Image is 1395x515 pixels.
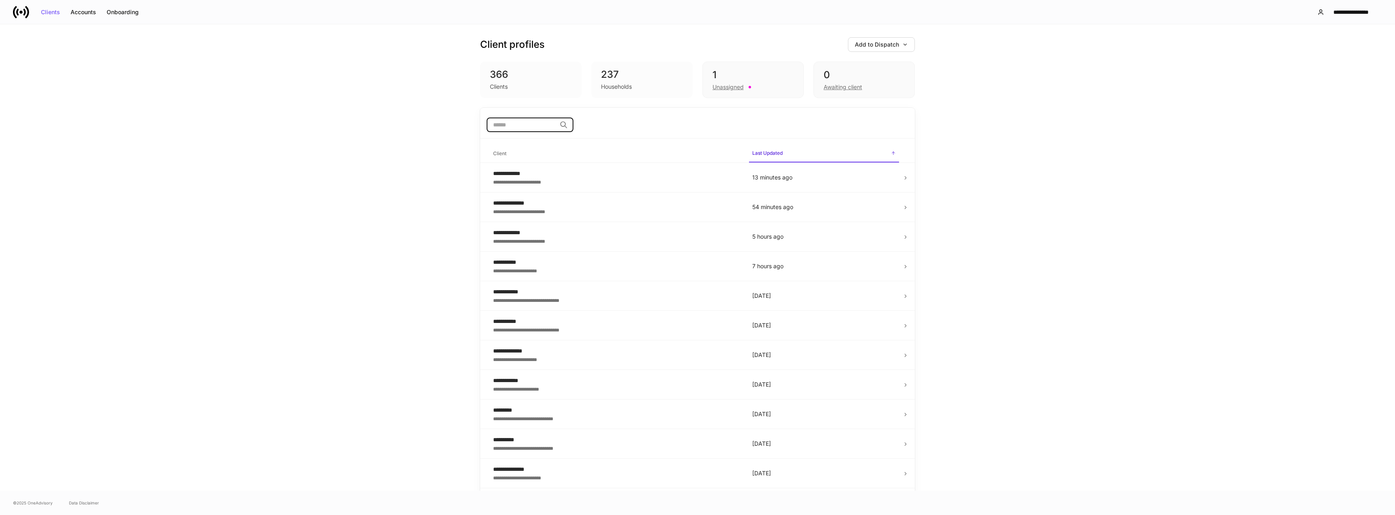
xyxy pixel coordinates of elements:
[752,321,896,329] p: [DATE]
[480,38,545,51] h3: Client profiles
[490,68,572,81] div: 366
[41,9,60,15] div: Clients
[752,380,896,389] p: [DATE]
[490,83,508,91] div: Clients
[752,173,896,182] p: 13 minutes ago
[490,145,743,162] span: Client
[752,410,896,418] p: [DATE]
[813,62,915,98] div: 0Awaiting client
[713,68,794,81] div: 1
[824,83,862,91] div: Awaiting client
[752,351,896,359] p: [DATE]
[601,83,632,91] div: Households
[752,149,783,157] h6: Last Updated
[107,9,139,15] div: Onboarding
[601,68,683,81] div: 237
[713,83,744,91] div: Unassigned
[13,500,53,506] span: © 2025 OneAdvisory
[101,6,144,19] button: Onboarding
[752,469,896,477] p: [DATE]
[493,150,506,157] h6: Client
[855,42,908,47] div: Add to Dispatch
[752,440,896,448] p: [DATE]
[36,6,65,19] button: Clients
[752,292,896,300] p: [DATE]
[702,62,804,98] div: 1Unassigned
[752,233,896,241] p: 5 hours ago
[752,203,896,211] p: 54 minutes ago
[65,6,101,19] button: Accounts
[824,68,905,81] div: 0
[749,145,899,162] span: Last Updated
[71,9,96,15] div: Accounts
[69,500,99,506] a: Data Disclaimer
[848,37,915,52] button: Add to Dispatch
[752,262,896,270] p: 7 hours ago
